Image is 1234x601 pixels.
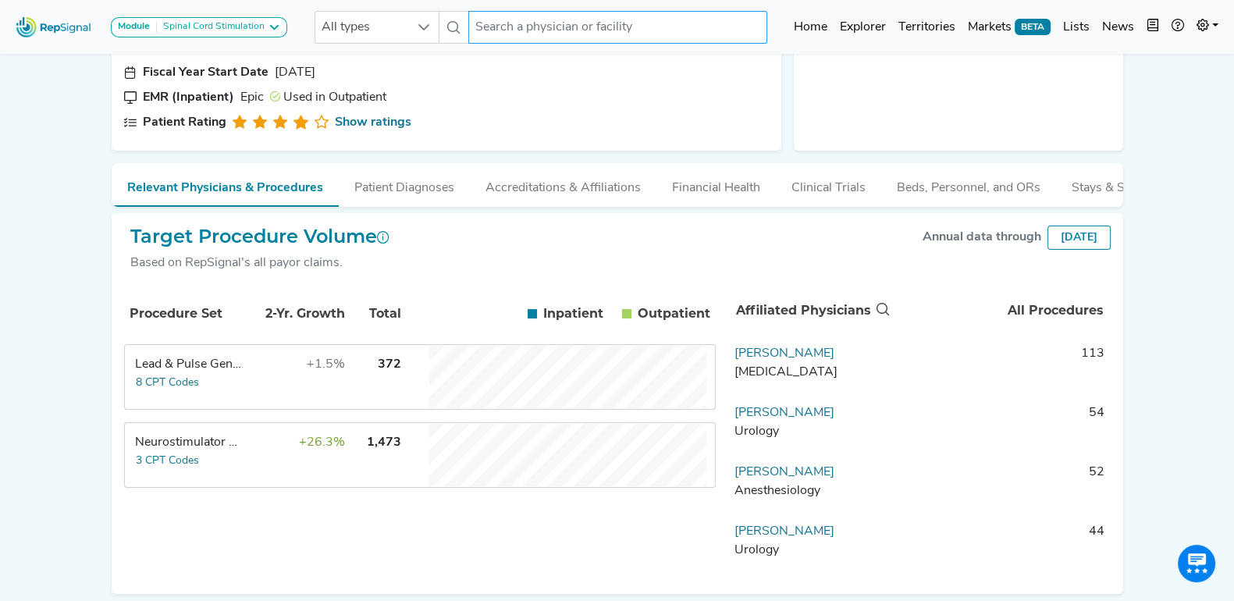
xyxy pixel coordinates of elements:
button: Clinical Trials [776,163,881,205]
div: Based on RepSignal's all payor claims. [130,254,389,272]
a: Lists [1057,12,1096,43]
a: [PERSON_NAME] [734,466,834,478]
a: [PERSON_NAME] [734,407,834,419]
button: ModuleSpinal Cord Stimulation [111,17,287,37]
div: Used in Outpatient [270,88,386,107]
a: News [1096,12,1140,43]
button: Relevant Physicians & Procedures [112,163,339,207]
button: Stays & Services [1056,163,1179,205]
th: Affiliated Physicians [729,285,893,336]
span: Outpatient [638,304,710,323]
button: Patient Diagnoses [339,163,470,205]
div: [DATE] [1047,226,1111,250]
span: Inpatient [543,304,603,323]
div: Lead & Pulse Generator [135,355,242,374]
td: 113 [892,344,1111,391]
input: Search a physician or facility [468,11,766,44]
div: Patient Rating [143,113,226,132]
h2: Target Procedure Volume [130,226,389,248]
a: Explorer [834,12,892,43]
div: Fiscal Year Start Date [143,63,268,82]
th: All Procedures [893,285,1110,336]
div: Neurostimulator Analysis [135,433,242,452]
td: 44 [892,522,1111,569]
button: Beds, Personnel, and ORs [881,163,1056,205]
div: Epic [240,88,264,107]
span: +1.5% [307,358,345,371]
a: Show ratings [335,113,411,132]
span: BETA [1015,19,1051,34]
a: [PERSON_NAME] [734,347,834,360]
div: Anesthesiology [734,482,886,500]
button: 3 CPT Codes [135,452,200,470]
td: 54 [892,404,1111,450]
div: Annual data through [923,228,1041,247]
div: [DATE] [275,63,315,82]
a: Home [788,12,834,43]
th: Procedure Set [127,287,244,340]
th: Total [349,287,404,340]
div: Urology [734,541,886,560]
a: MarketsBETA [962,12,1057,43]
button: Intel Book [1140,12,1165,43]
span: All types [315,12,409,43]
div: EMR (Inpatient) [143,88,234,107]
div: Neurosurgery [734,363,886,382]
button: Accreditations & Affiliations [470,163,656,205]
td: 52 [892,463,1111,510]
div: Spinal Cord Stimulation [157,21,265,34]
th: 2-Yr. Growth [246,287,347,340]
div: Urology [734,422,886,441]
span: 372 [378,358,401,371]
a: [PERSON_NAME] [734,525,834,538]
button: 8 CPT Codes [135,374,200,392]
a: Territories [892,12,962,43]
span: 1,473 [367,436,401,449]
span: +26.3% [299,436,345,449]
button: Financial Health [656,163,776,205]
strong: Module [118,22,150,31]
